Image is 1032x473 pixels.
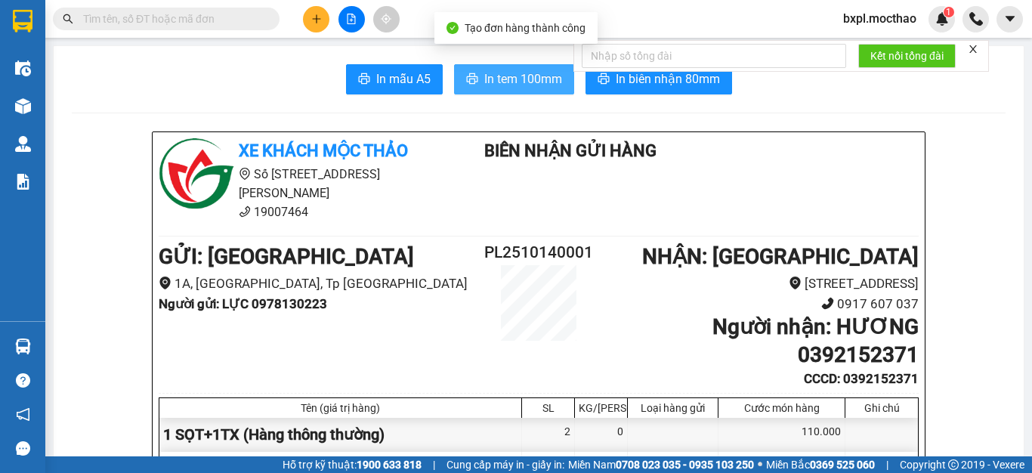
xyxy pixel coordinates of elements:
[13,10,32,32] img: logo-vxr
[582,44,846,68] input: Nhập số tổng đài
[159,418,522,452] div: 1 SỌT+1TX (Hàng thông thường)
[346,64,443,94] button: printerIn mẫu A5
[935,12,949,26] img: icon-new-feature
[598,73,610,87] span: printer
[616,459,754,471] strong: 0708 023 035 - 0935 103 250
[63,14,73,24] span: search
[602,274,919,294] li: [STREET_ADDRESS]
[159,296,327,311] b: Người gửi : LỰC 0978130223
[376,70,431,88] span: In mẫu A5
[16,373,30,388] span: question-circle
[575,418,628,452] div: 0
[616,70,720,88] span: In biên nhận 80mm
[357,459,422,471] strong: 1900 633 818
[632,402,714,414] div: Loại hàng gửi
[15,136,31,152] img: warehouse-icon
[446,456,564,473] span: Cung cấp máy in - giấy in:
[886,456,888,473] span: |
[159,244,414,269] b: GỬI : [GEOGRAPHIC_DATA]
[568,456,754,473] span: Miền Nam
[466,73,478,87] span: printer
[83,11,261,27] input: Tìm tên, số ĐT hoặc mã đơn
[789,277,802,289] span: environment
[15,339,31,354] img: warehouse-icon
[159,202,440,221] li: 19007464
[346,14,357,24] span: file-add
[946,7,951,17] span: 1
[758,462,762,468] span: ⚪️
[579,402,623,414] div: KG/[PERSON_NAME]
[944,7,954,17] sup: 1
[303,6,329,32] button: plus
[163,402,518,414] div: Tên (giá trị hàng)
[968,44,978,54] span: close
[15,174,31,190] img: solution-icon
[484,141,657,160] b: Biên Nhận Gửi Hàng
[849,402,914,414] div: Ghi chú
[16,407,30,422] span: notification
[338,6,365,32] button: file-add
[718,418,845,452] div: 110.000
[642,244,919,269] b: NHẬN : [GEOGRAPHIC_DATA]
[948,459,959,470] span: copyright
[465,22,586,34] span: Tạo đơn hàng thành công
[454,64,574,94] button: printerIn tem 100mm
[159,138,234,214] img: logo.jpg
[159,165,440,202] li: Số [STREET_ADDRESS][PERSON_NAME]
[804,371,919,386] b: CCCD : 0392152371
[766,456,875,473] span: Miền Bắc
[722,402,841,414] div: Cước món hàng
[159,277,171,289] span: environment
[810,459,875,471] strong: 0369 525 060
[358,73,370,87] span: printer
[484,70,562,88] span: In tem 100mm
[996,6,1023,32] button: caret-down
[159,274,475,294] li: 1A, [GEOGRAPHIC_DATA], Tp [GEOGRAPHIC_DATA]
[712,314,919,366] b: Người nhận : HƯƠNG 0392152371
[446,22,459,34] span: check-circle
[15,98,31,114] img: warehouse-icon
[831,9,928,28] span: bxpl.mocthao
[522,418,575,452] div: 2
[239,141,408,160] b: Xe khách Mộc Thảo
[239,168,251,180] span: environment
[1003,12,1017,26] span: caret-down
[858,44,956,68] button: Kết nối tổng đài
[16,441,30,456] span: message
[586,64,732,94] button: printerIn biên nhận 80mm
[526,402,570,414] div: SL
[381,14,391,24] span: aim
[969,12,983,26] img: phone-icon
[283,456,422,473] span: Hỗ trợ kỹ thuật:
[602,294,919,314] li: 0917 607 037
[475,240,602,265] h2: PL2510140001
[433,456,435,473] span: |
[311,14,322,24] span: plus
[870,48,944,64] span: Kết nối tổng đài
[373,6,400,32] button: aim
[821,297,834,310] span: phone
[239,206,251,218] span: phone
[15,60,31,76] img: warehouse-icon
